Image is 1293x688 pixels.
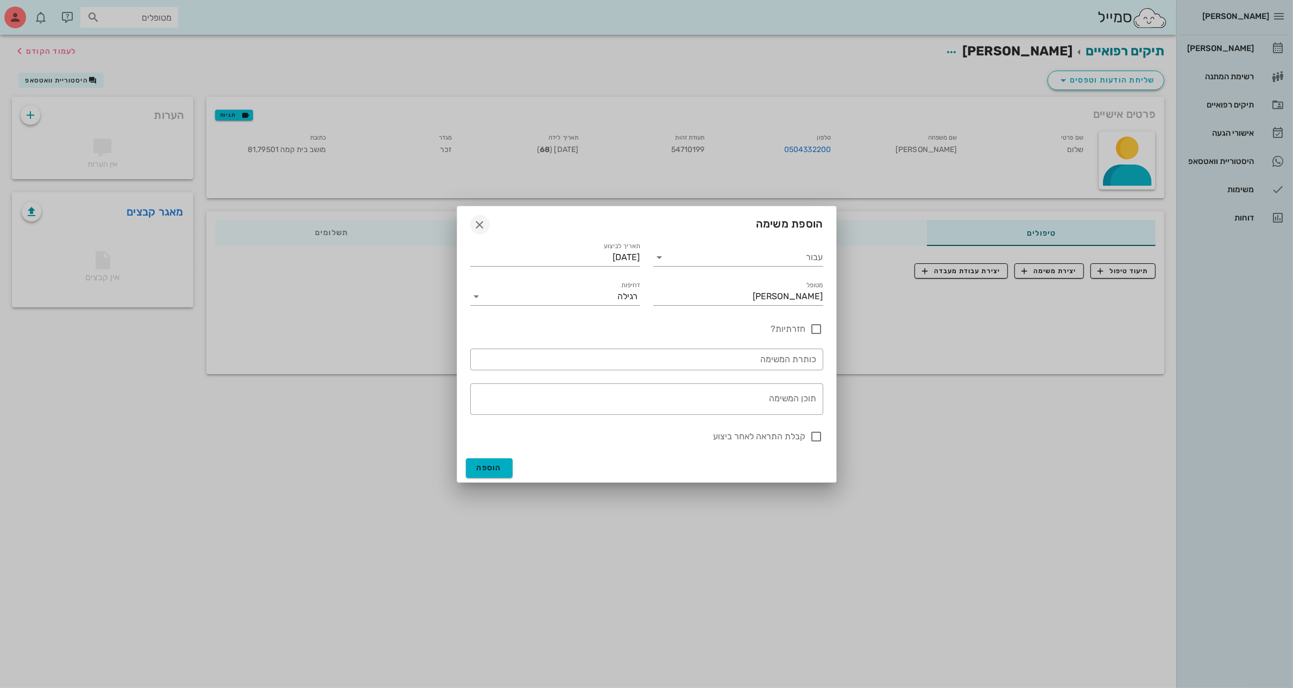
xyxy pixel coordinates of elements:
[618,292,638,301] div: רגילה
[621,281,640,289] label: דחיפות
[604,242,640,250] label: תאריך לביצוע
[806,281,823,289] label: מטופל
[714,431,806,442] label: קבלת התראה לאחר ביצוע
[477,463,502,472] span: הוספה
[470,288,640,305] div: דחיפותרגילה
[756,217,823,230] span: הוספת משימה
[466,458,513,478] button: הוספה
[714,324,806,334] label: חזרתיות?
